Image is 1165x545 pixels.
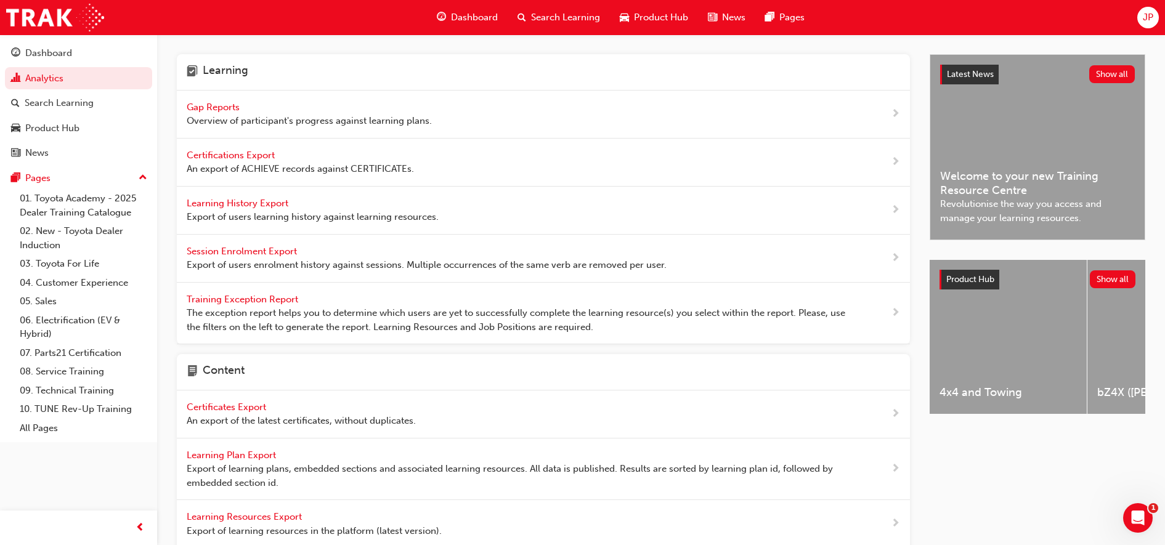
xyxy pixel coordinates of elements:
[187,511,304,522] span: Learning Resources Export
[187,198,291,209] span: Learning History Export
[15,292,152,311] a: 05. Sales
[437,10,446,25] span: guage-icon
[634,10,688,25] span: Product Hub
[940,386,1077,400] span: 4x4 and Towing
[722,10,745,25] span: News
[177,91,910,139] a: Gap Reports Overview of participant's progress against learning plans.next-icon
[15,344,152,363] a: 07. Parts21 Certification
[1090,270,1136,288] button: Show all
[187,210,439,224] span: Export of users learning history against learning resources.
[891,305,900,321] span: next-icon
[15,381,152,400] a: 09. Technical Training
[11,48,20,59] span: guage-icon
[5,142,152,164] a: News
[891,406,900,422] span: next-icon
[15,222,152,254] a: 02. New - Toyota Dealer Induction
[187,114,432,128] span: Overview of participant's progress against learning plans.
[187,150,277,161] span: Certifications Export
[15,400,152,419] a: 10. TUNE Rev-Up Training
[187,524,442,538] span: Export of learning resources in the platform (latest version).
[15,311,152,344] a: 06. Electrification (EV & Hybrid)
[11,123,20,134] span: car-icon
[940,169,1135,197] span: Welcome to your new Training Resource Centre
[947,69,994,79] span: Latest News
[177,139,910,187] a: Certifications Export An export of ACHIEVE records against CERTIFICATEs.next-icon
[25,96,94,110] div: Search Learning
[940,65,1135,84] a: Latest NewsShow all
[187,294,301,305] span: Training Exception Report
[11,173,20,184] span: pages-icon
[779,10,805,25] span: Pages
[15,419,152,438] a: All Pages
[177,283,910,345] a: Training Exception Report The exception report helps you to determine which users are yet to succ...
[5,92,152,115] a: Search Learning
[187,162,414,176] span: An export of ACHIEVE records against CERTIFICATEs.
[187,462,851,490] span: Export of learning plans, embedded sections and associated learning resources. All data is publis...
[451,10,498,25] span: Dashboard
[946,274,994,285] span: Product Hub
[940,270,1135,289] a: Product HubShow all
[1123,503,1153,533] iframe: Intercom live chat
[187,246,299,257] span: Session Enrolment Export
[11,73,20,84] span: chart-icon
[25,46,72,60] div: Dashboard
[427,5,508,30] a: guage-iconDashboard
[5,39,152,167] button: DashboardAnalyticsSearch LearningProduct HubNews
[1148,503,1158,513] span: 1
[177,235,910,283] a: Session Enrolment Export Export of users enrolment history against sessions. Multiple occurrences...
[5,67,152,90] a: Analytics
[25,146,49,160] div: News
[187,364,198,380] span: page-icon
[891,203,900,218] span: next-icon
[15,254,152,273] a: 03. Toyota For Life
[177,438,910,501] a: Learning Plan Export Export of learning plans, embedded sections and associated learning resource...
[187,102,242,113] span: Gap Reports
[891,107,900,122] span: next-icon
[610,5,698,30] a: car-iconProduct Hub
[6,4,104,31] img: Trak
[518,10,526,25] span: search-icon
[891,155,900,170] span: next-icon
[25,171,51,185] div: Pages
[15,273,152,293] a: 04. Customer Experience
[891,516,900,531] span: next-icon
[5,42,152,65] a: Dashboard
[187,64,198,80] span: learning-icon
[698,5,755,30] a: news-iconNews
[930,260,1087,414] a: 4x4 and Towing
[708,10,717,25] span: news-icon
[11,98,20,109] span: search-icon
[139,170,147,186] span: up-icon
[203,64,248,80] h4: Learning
[508,5,610,30] a: search-iconSearch Learning
[930,54,1145,240] a: Latest NewsShow allWelcome to your new Training Resource CentreRevolutionise the way you access a...
[620,10,629,25] span: car-icon
[187,402,269,413] span: Certificates Export
[765,10,774,25] span: pages-icon
[15,362,152,381] a: 08. Service Training
[891,461,900,477] span: next-icon
[15,189,152,222] a: 01. Toyota Academy - 2025 Dealer Training Catalogue
[203,364,245,380] h4: Content
[1143,10,1153,25] span: JP
[5,117,152,140] a: Product Hub
[891,251,900,266] span: next-icon
[187,258,667,272] span: Export of users enrolment history against sessions. Multiple occurrences of the same verb are rem...
[5,167,152,190] button: Pages
[1137,7,1159,28] button: JP
[136,520,145,536] span: prev-icon
[755,5,814,30] a: pages-iconPages
[940,197,1135,225] span: Revolutionise the way you access and manage your learning resources.
[177,187,910,235] a: Learning History Export Export of users learning history against learning resources.next-icon
[1089,65,1135,83] button: Show all
[187,414,416,428] span: An export of the latest certificates, without duplicates.
[187,306,851,334] span: The exception report helps you to determine which users are yet to successfully complete the lear...
[187,450,278,461] span: Learning Plan Export
[177,390,910,438] a: Certificates Export An export of the latest certificates, without duplicates.next-icon
[11,148,20,159] span: news-icon
[531,10,600,25] span: Search Learning
[25,121,79,135] div: Product Hub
